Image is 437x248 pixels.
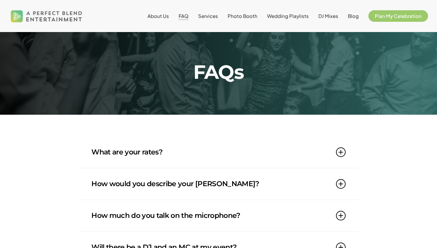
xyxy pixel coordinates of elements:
a: Plan My Celebration [368,13,428,19]
a: Wedding Playlists [267,13,309,19]
a: FAQ [179,13,189,19]
span: Plan My Celebration [375,13,422,19]
a: Services [198,13,218,19]
a: DJ Mixes [318,13,338,19]
a: Blog [348,13,359,19]
h2: FAQs [88,62,349,82]
img: A Perfect Blend Entertainment [9,4,84,28]
a: What are your rates? [91,136,345,168]
a: Photo Booth [228,13,257,19]
a: How much do you talk on the microphone? [91,200,345,231]
a: How would you describe your [PERSON_NAME]? [91,168,345,200]
a: About Us [147,13,169,19]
